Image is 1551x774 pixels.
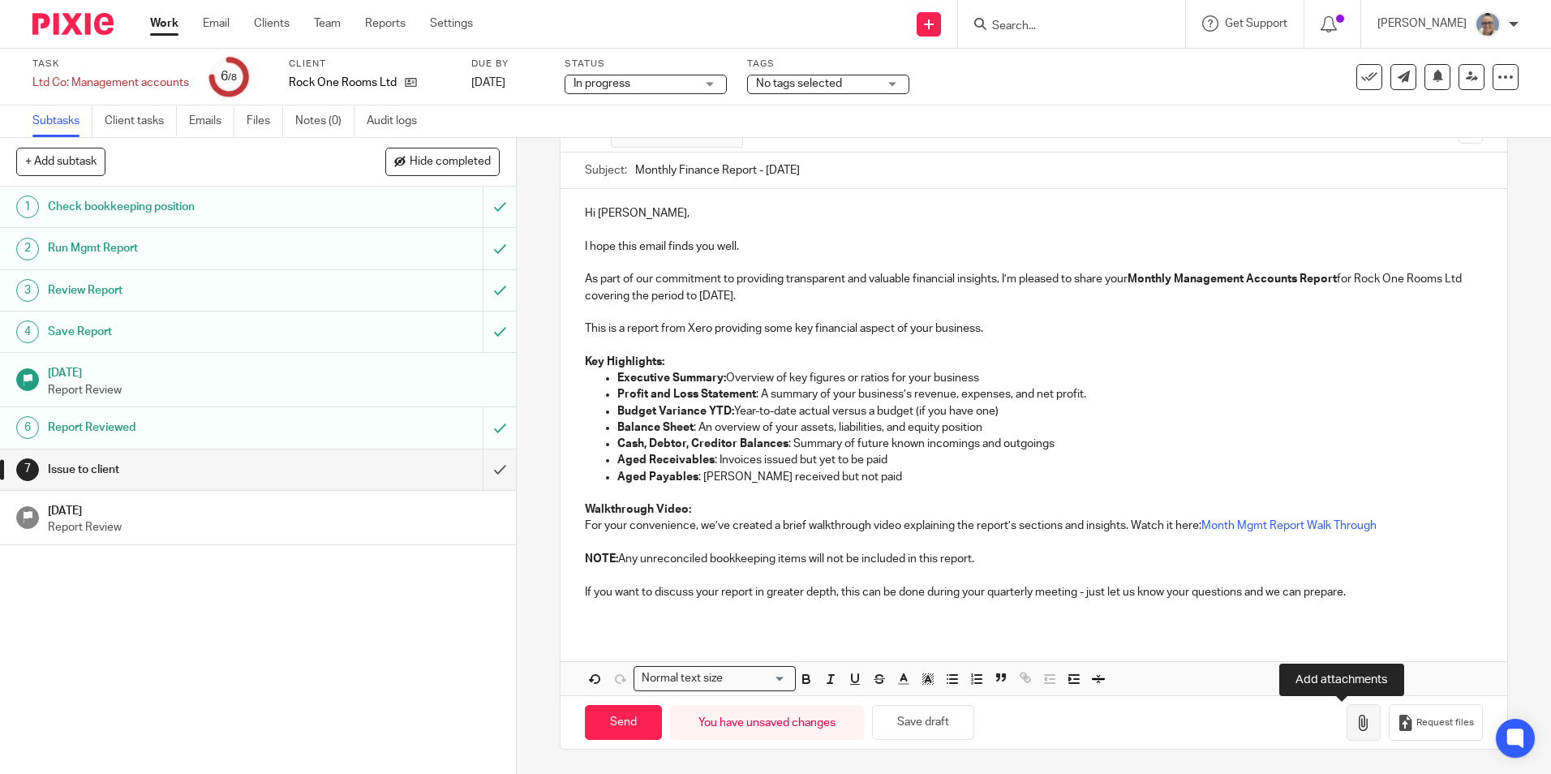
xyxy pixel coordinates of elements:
span: Request files [1416,716,1474,729]
label: Subject: [585,162,627,178]
div: 2 [16,238,39,260]
h1: Check bookkeeping position [48,195,327,219]
p: Rock One Rooms Ltd [289,75,397,91]
p: Any unreconciled bookkeeping items will not be included in this report. [585,551,1482,567]
button: + Add subtask [16,148,105,175]
p: : Summary of future known incomings and outgoings [617,436,1482,452]
p: : Invoices issued but yet to be paid [617,452,1482,468]
p: Hi [PERSON_NAME], [585,205,1482,221]
h1: [DATE] [48,361,501,381]
div: 3 [16,279,39,302]
a: Work [150,15,178,32]
h1: Save Report [48,320,327,344]
div: 4 [16,320,39,343]
small: /8 [228,73,237,82]
div: You have unsaved changes [670,705,864,740]
strong: NOTE: [585,553,618,565]
label: Task [32,58,189,71]
div: 1 [16,196,39,218]
h1: Issue to client [48,458,327,482]
div: 6 [221,67,237,86]
h1: [DATE] [48,499,501,519]
strong: Executive Summary: [617,372,726,384]
a: Subtasks [32,105,92,137]
button: Request files [1389,704,1483,741]
label: Status [565,58,727,71]
button: Hide completed [385,148,500,175]
div: Ltd Co: Management accounts [32,75,189,91]
h1: Run Mgmt Report [48,236,327,260]
a: Month Mgmt Report Walk Through [1201,520,1377,531]
strong: Aged Payables [617,471,698,483]
h1: Review Report [48,278,327,303]
label: Tags [747,58,909,71]
p: [PERSON_NAME] [1377,15,1467,32]
label: Due by [471,58,544,71]
strong: Walkthrough Video: [585,504,691,515]
span: Get Support [1225,18,1287,29]
span: Normal text size [638,670,726,687]
p: : A summary of your business’s revenue, expenses, and net profit. [617,386,1482,402]
input: Send [585,705,662,740]
strong: Key Highlights: [585,356,664,368]
p: If you want to discuss your report in greater depth, this can be done during your quarterly meeti... [585,584,1482,600]
span: Hide completed [410,156,491,169]
p: : [PERSON_NAME] received but not paid [617,469,1482,485]
a: Email [203,15,230,32]
a: Settings [430,15,473,32]
strong: Profit and Loss Statement [617,389,756,400]
a: Reports [365,15,406,32]
h1: Report Reviewed [48,415,327,440]
span: In progress [574,78,630,89]
span: No tags selected [756,78,842,89]
input: Search for option [728,670,786,687]
strong: Balance Sheet [617,422,694,433]
a: Files [247,105,283,137]
strong: Monthly Management Accounts Report [1128,273,1337,285]
a: Client tasks [105,105,177,137]
span: [DATE] [471,77,505,88]
strong: Aged Receivables [617,454,715,466]
strong: Budget Variance YTD: [617,406,734,417]
p: Year-to-date actual versus a budget (if you have one) [617,403,1482,419]
p: : An overview of your assets, liabilities, and equity position [617,419,1482,436]
a: Audit logs [367,105,429,137]
img: Website%20Headshot.png [1475,11,1501,37]
a: Notes (0) [295,105,354,137]
p: This is a report from Xero providing some key financial aspect of your business. [585,320,1482,337]
p: For your convenience, we’ve created a brief walkthrough video explaining the report’s sections an... [585,518,1482,534]
p: I hope this email finds you well. [585,239,1482,255]
img: Pixie [32,13,114,35]
p: As part of our commitment to providing transparent and valuable financial insights, I’m pleased t... [585,271,1482,304]
strong: Cash, Debtor, Creditor Balances [617,438,788,449]
a: Team [314,15,341,32]
button: Save draft [872,705,974,740]
p: Report Review [48,519,501,535]
p: Overview of key figures or ratios for your business [617,370,1482,386]
label: Client [289,58,451,71]
input: Search [990,19,1136,34]
div: 7 [16,458,39,481]
a: Emails [189,105,234,137]
p: Report Review [48,382,501,398]
a: Clients [254,15,290,32]
div: 6 [16,416,39,439]
div: Search for option [634,666,796,691]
